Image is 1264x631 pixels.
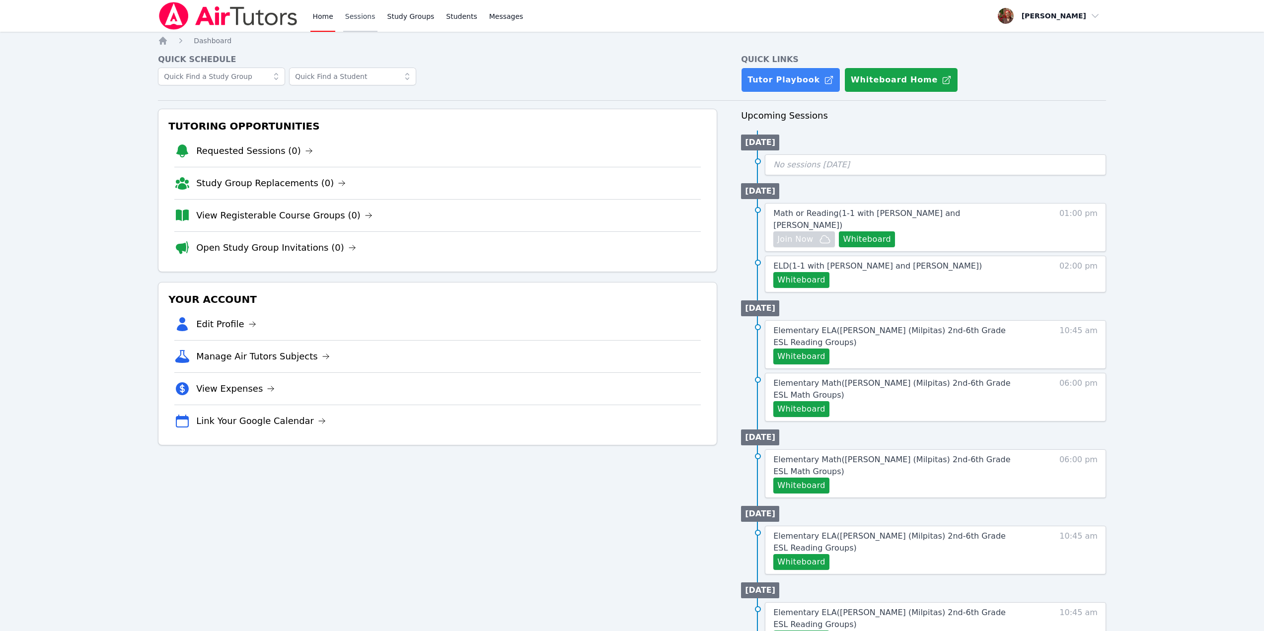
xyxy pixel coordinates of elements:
[741,109,1106,123] h3: Upcoming Sessions
[773,401,829,417] button: Whiteboard
[194,36,231,46] a: Dashboard
[196,317,256,331] a: Edit Profile
[773,326,1006,347] span: Elementary ELA ( [PERSON_NAME] (Milpitas) 2nd-6th Grade ESL Reading Groups )
[158,54,717,66] h4: Quick Schedule
[1059,260,1098,288] span: 02:00 pm
[741,300,779,316] li: [DATE]
[741,54,1106,66] h4: Quick Links
[196,144,313,158] a: Requested Sessions (0)
[773,325,1017,349] a: Elementary ELA([PERSON_NAME] (Milpitas) 2nd-6th Grade ESL Reading Groups)
[773,478,829,493] button: Whiteboard
[741,506,779,522] li: [DATE]
[1059,454,1098,493] span: 06:00 pm
[158,2,298,30] img: Air Tutors
[741,429,779,445] li: [DATE]
[196,176,346,190] a: Study Group Replacements (0)
[1059,377,1098,417] span: 06:00 pm
[166,117,709,135] h3: Tutoring Opportunities
[773,208,1017,231] a: Math or Reading(1-1 with [PERSON_NAME] and [PERSON_NAME])
[773,231,835,247] button: Join Now
[1059,530,1098,570] span: 10:45 am
[773,349,829,364] button: Whiteboard
[196,414,326,428] a: Link Your Google Calendar
[773,160,850,169] span: No sessions [DATE]
[741,135,779,150] li: [DATE]
[196,241,356,255] a: Open Study Group Invitations (0)
[777,233,813,245] span: Join Now
[196,209,372,222] a: View Registerable Course Groups (0)
[773,455,1010,476] span: Elementary Math ( [PERSON_NAME] (Milpitas) 2nd-6th Grade ESL Math Groups )
[194,37,231,45] span: Dashboard
[166,290,709,308] h3: Your Account
[741,582,779,598] li: [DATE]
[773,554,829,570] button: Whiteboard
[773,530,1017,554] a: Elementary ELA([PERSON_NAME] (Milpitas) 2nd-6th Grade ESL Reading Groups)
[773,377,1017,401] a: Elementary Math([PERSON_NAME] (Milpitas) 2nd-6th Grade ESL Math Groups)
[773,454,1017,478] a: Elementary Math([PERSON_NAME] (Milpitas) 2nd-6th Grade ESL Math Groups)
[741,183,779,199] li: [DATE]
[158,36,1106,46] nav: Breadcrumb
[158,68,285,85] input: Quick Find a Study Group
[773,608,1006,629] span: Elementary ELA ( [PERSON_NAME] (Milpitas) 2nd-6th Grade ESL Reading Groups )
[773,209,960,230] span: Math or Reading ( 1-1 with [PERSON_NAME] and [PERSON_NAME] )
[741,68,840,92] a: Tutor Playbook
[839,231,895,247] button: Whiteboard
[773,272,829,288] button: Whiteboard
[489,11,523,21] span: Messages
[773,531,1006,553] span: Elementary ELA ( [PERSON_NAME] (Milpitas) 2nd-6th Grade ESL Reading Groups )
[289,68,416,85] input: Quick Find a Student
[773,378,1010,400] span: Elementary Math ( [PERSON_NAME] (Milpitas) 2nd-6th Grade ESL Math Groups )
[773,607,1017,631] a: Elementary ELA([PERSON_NAME] (Milpitas) 2nd-6th Grade ESL Reading Groups)
[196,350,330,363] a: Manage Air Tutors Subjects
[773,261,982,271] span: ELD ( 1-1 with [PERSON_NAME] and [PERSON_NAME] )
[773,260,982,272] a: ELD(1-1 with [PERSON_NAME] and [PERSON_NAME])
[844,68,958,92] button: Whiteboard Home
[1059,208,1098,247] span: 01:00 pm
[1059,325,1098,364] span: 10:45 am
[196,382,275,396] a: View Expenses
